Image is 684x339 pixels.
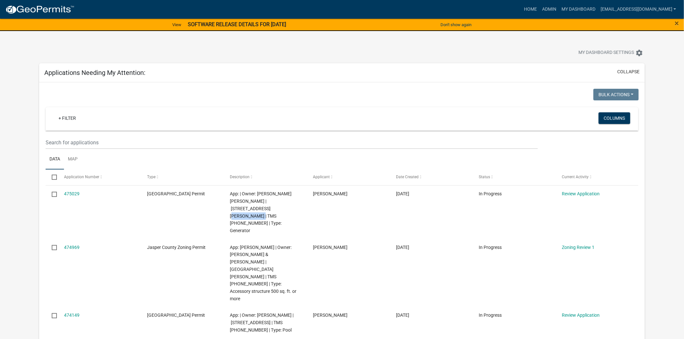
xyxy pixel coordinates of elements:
a: My Dashboard [559,3,598,15]
span: Status [479,175,490,179]
input: Search for applications [46,136,538,149]
h5: Applications Needing My Attention: [44,69,145,77]
span: Jasper County Zoning Permit [147,245,206,250]
datatable-header-cell: Applicant [307,169,390,185]
button: Close [675,19,679,27]
a: [EMAIL_ADDRESS][DOMAIN_NAME] [598,3,679,15]
datatable-header-cell: Current Activity [556,169,639,185]
span: App: | Owner: RAMSEY JEFFREY ALLEN | 65 COTTON HILL RD | TMS 024-00-02-017 | Type: Generator [230,191,292,233]
span: × [675,19,679,28]
span: Application Number [64,175,99,179]
span: App: | Owner: OLGUIN ULYSES | 590 OAKWOOD Dr | TMS 038-05-00-022 | Type: Pool [230,313,294,333]
a: 475029 [64,191,80,196]
span: In Progress [479,191,502,196]
span: Applicant [313,175,330,179]
datatable-header-cell: Status [473,169,556,185]
a: Zoning Review 1 [562,245,594,250]
span: Jasper County Building Permit [147,313,205,318]
button: collapse [617,68,640,75]
a: Data [46,149,64,170]
span: 09/08/2025 [396,245,409,250]
a: Review Application [562,313,600,318]
i: settings [636,49,643,57]
a: 474969 [64,245,80,250]
span: My Dashboard Settings [579,49,634,57]
button: Columns [599,112,630,124]
button: Bulk Actions [593,89,639,100]
span: Date Created [396,175,419,179]
button: My Dashboard Settingssettings [573,46,648,59]
span: Bruce K Draper [313,191,347,196]
span: Type [147,175,155,179]
span: Ulyses Olguin [313,313,347,318]
datatable-header-cell: Application Number [58,169,141,185]
a: Admin [540,3,559,15]
span: App: Geromy Criswell | Owner: NAGEL MARIANNE & THERESA JTWROS | STRAWBERRY HILL RD | TMS 083-00-0... [230,245,297,301]
button: Don't show again [438,19,474,30]
a: View [170,19,184,30]
datatable-header-cell: Date Created [390,169,473,185]
a: Map [64,149,81,170]
a: Review Application [562,191,600,196]
strong: SOFTWARE RELEASE DETAILS FOR [DATE] [188,21,286,27]
span: 09/08/2025 [396,191,409,196]
span: Current Activity [562,175,589,179]
span: Geromy Criswell [313,245,347,250]
span: In Progress [479,313,502,318]
span: 09/05/2025 [396,313,409,318]
a: Home [521,3,540,15]
span: Description [230,175,250,179]
a: 474149 [64,313,80,318]
datatable-header-cell: Type [141,169,224,185]
span: Jasper County Building Permit [147,191,205,196]
a: + Filter [53,112,81,124]
datatable-header-cell: Description [224,169,307,185]
span: In Progress [479,245,502,250]
datatable-header-cell: Select [46,169,58,185]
